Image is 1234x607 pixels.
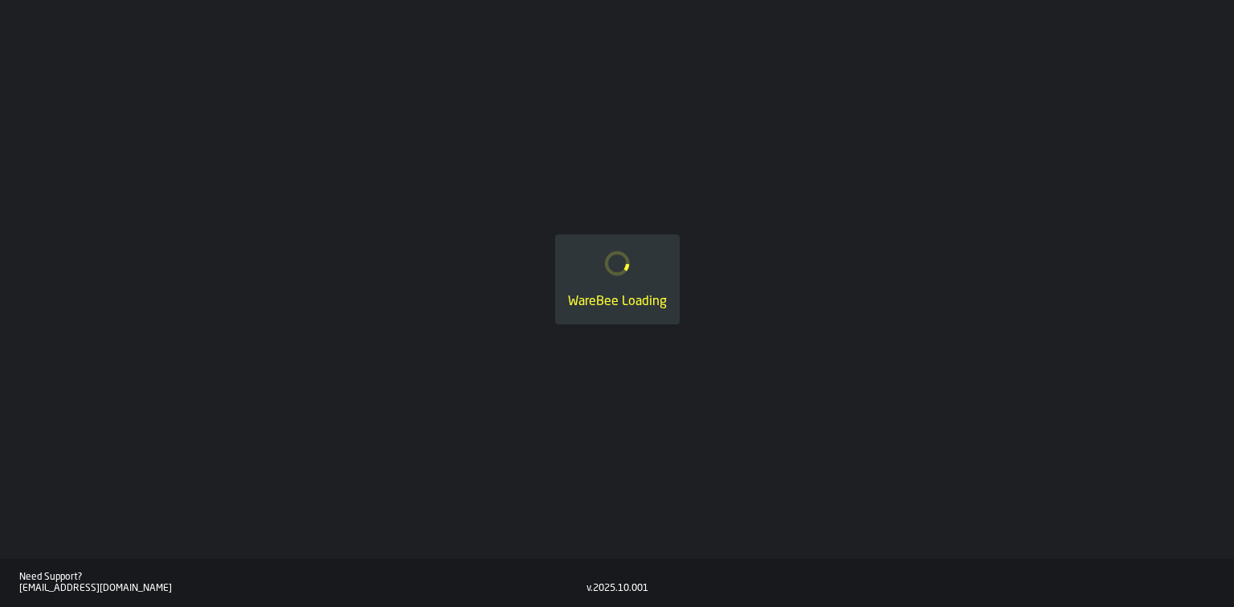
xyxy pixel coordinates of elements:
[19,572,586,594] a: Need Support?[EMAIL_ADDRESS][DOMAIN_NAME]
[568,292,667,312] div: WareBee Loading
[19,583,586,594] div: [EMAIL_ADDRESS][DOMAIN_NAME]
[586,583,593,594] div: v.
[19,572,586,583] div: Need Support?
[593,583,648,594] div: 2025.10.001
